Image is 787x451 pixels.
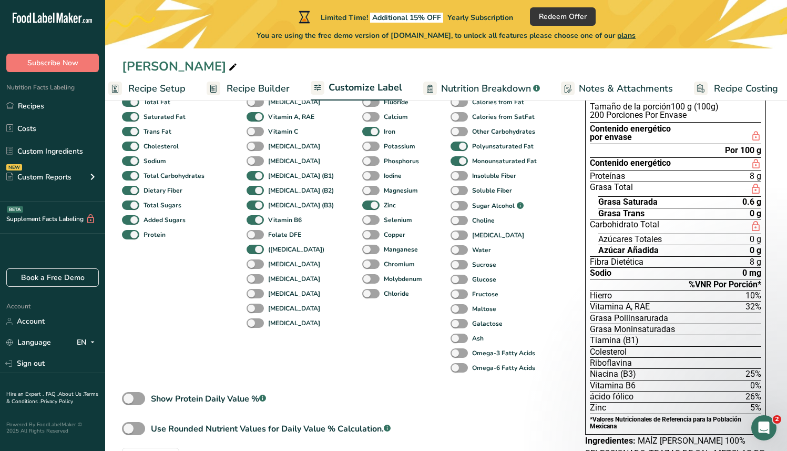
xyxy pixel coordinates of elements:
span: Riboflavina [590,359,632,367]
b: Vitamin A, RAE [268,112,314,122]
b: Omega-6 Fatty Acids [472,363,535,373]
b: [MEDICAL_DATA] [268,259,320,269]
div: 200 Porciones Por Envase [590,111,761,119]
span: 0 g [750,235,761,244]
section: *Valores Nutricionales de Referencia para la Población Mexicana [590,414,761,430]
b: Total Sugars [144,201,181,210]
span: Grasa Total [590,183,633,195]
b: Galactose [472,319,503,328]
b: Trans Fat [144,127,171,136]
b: Monounsaturated Fat [472,156,537,166]
b: Saturated Fat [144,112,186,122]
span: 10% [745,290,761,300]
b: Fluoride [384,97,408,107]
b: Iodine [384,171,402,181]
span: Notes & Attachments [579,82,673,96]
b: Maltose [472,304,496,314]
b: [MEDICAL_DATA] [472,230,524,240]
span: plans [617,31,636,41]
span: 0 g [750,246,761,255]
span: 0.6 g [742,198,761,206]
a: Recipe Costing [694,77,778,101]
b: Vitamin C [268,127,298,136]
span: 0% [750,380,761,390]
span: Contenido energético [590,159,671,169]
span: Vitamina A, RAE [590,303,650,311]
span: Azúcares Totales [598,235,662,244]
b: Total Fat [144,97,170,107]
b: [MEDICAL_DATA] [268,274,320,284]
b: [MEDICAL_DATA] (B1) [268,171,334,181]
b: Calories from Fat [472,97,524,107]
span: 32% [745,302,761,312]
div: [PERSON_NAME] [122,57,239,76]
b: Chloride [384,289,409,298]
a: Terms & Conditions . [6,390,98,405]
b: Phosphorus [384,156,419,166]
span: Grasa Moninsaturadas [590,325,675,334]
span: Fibra Dietética [590,258,643,266]
b: [MEDICAL_DATA] [268,156,320,166]
div: 100 g (100g) [590,103,761,111]
span: Recipe Costing [714,82,778,96]
span: You are using the free demo version of [DOMAIN_NAME], to unlock all features please choose one of... [257,30,636,41]
b: [MEDICAL_DATA] (B2) [268,186,334,195]
b: Total Carbohydrates [144,171,205,181]
b: Iron [384,127,395,136]
a: Recipe Setup [108,77,186,101]
span: Tiamina (B1) [590,336,639,345]
span: Carbohidrato Total [590,221,659,233]
b: Selenium [384,215,412,225]
div: BETA [7,206,23,213]
b: Magnesium [384,186,418,195]
b: Folate DFE [268,230,301,239]
b: Soluble Fiber [472,186,512,195]
b: Other Carbohydrates [472,127,535,136]
b: Water [472,245,491,255]
a: Privacy Policy [40,398,73,405]
b: Glucose [472,275,496,284]
span: ácido fólico [590,393,633,401]
b: Vitamin B6 [268,215,302,225]
b: Zinc [384,201,396,210]
a: Notes & Attachments [561,77,673,101]
div: Use Rounded Nutrient Values for Daily Value % Calculation. [151,423,391,435]
span: Grasa Saturada [598,198,658,206]
div: EN [77,336,99,349]
span: 2 [773,415,781,424]
b: Cholesterol [144,142,179,151]
div: Powered By FoodLabelMaker © 2025 All Rights Reserved [6,422,99,434]
span: 26% [745,392,761,402]
a: Customize Label [311,76,402,101]
a: Recipe Builder [207,77,290,101]
b: ([MEDICAL_DATA]) [268,245,324,254]
b: Omega-3 Fatty Acids [472,348,535,358]
b: Sugar Alcohol [472,201,515,211]
iframe: Intercom live chat [751,415,776,440]
b: Manganese [384,245,418,254]
div: Limited Time! [297,11,513,23]
span: Grasa Trans [598,209,645,218]
b: Polyunsaturated Fat [472,142,534,151]
b: Calcium [384,112,408,122]
span: Recipe Setup [128,82,186,96]
span: Yearly Subscription [447,13,513,23]
span: Zinc [590,404,606,412]
span: 8 g [750,172,761,181]
a: Nutrition Breakdown [423,77,540,101]
button: Redeem Offer [530,7,596,26]
b: Choline [472,216,495,225]
span: Sodio [590,269,611,277]
a: Language [6,333,51,352]
div: %VNR Por Porción* [590,279,761,290]
span: 5% [750,403,761,413]
b: Molybdenum [384,274,422,284]
span: 25% [745,369,761,379]
b: Fructose [472,289,498,299]
div: Contenido energético por envase [590,125,671,142]
span: Azúcar Añadida [598,246,659,255]
b: Dietary Fiber [144,186,182,195]
span: Customize Label [329,81,402,95]
b: Sucrose [472,260,496,269]
b: [MEDICAL_DATA] [268,318,320,328]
